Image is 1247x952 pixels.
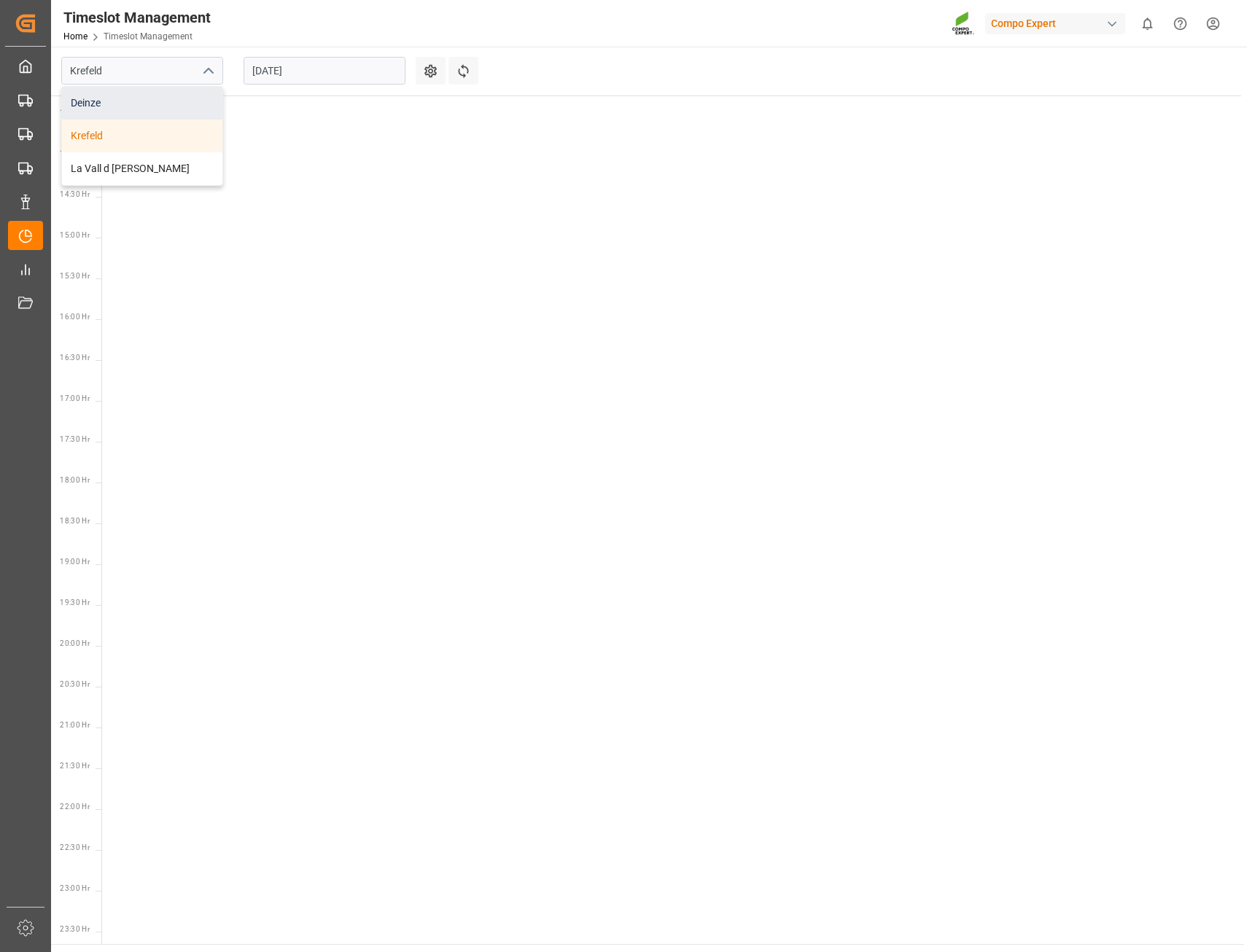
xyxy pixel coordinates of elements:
[952,11,975,36] img: Screenshot%202023-09-29%20at%2010.02.21.png_1712312052.png
[985,9,1131,37] button: Compo Expert
[63,31,88,42] a: Home
[60,843,90,851] span: 22:30 Hr
[1131,7,1164,40] button: show 0 new notifications
[196,60,218,82] button: close menu
[60,313,90,321] span: 16:00 Hr
[60,925,90,933] span: 23:30 Hr
[60,803,90,811] span: 22:00 Hr
[62,152,222,185] div: La Vall d [PERSON_NAME]
[60,721,90,729] span: 21:00 Hr
[60,517,90,525] span: 18:30 Hr
[60,558,90,566] span: 19:00 Hr
[60,762,90,770] span: 21:30 Hr
[60,190,90,198] span: 14:30 Hr
[60,639,90,647] span: 20:00 Hr
[60,476,90,484] span: 18:00 Hr
[62,87,222,120] div: Deinze
[63,7,211,28] div: Timeslot Management
[985,13,1125,34] div: Compo Expert
[60,598,90,606] span: 19:30 Hr
[244,57,405,85] input: DD.MM.YYYY
[1164,7,1197,40] button: Help Center
[60,435,90,443] span: 17:30 Hr
[60,354,90,362] span: 16:30 Hr
[60,149,90,157] span: 14:00 Hr
[60,272,90,280] span: 15:30 Hr
[62,120,222,152] div: Krefeld
[60,394,90,402] span: 17:00 Hr
[60,109,90,117] span: 13:30 Hr
[60,680,90,688] span: 20:30 Hr
[60,884,90,892] span: 23:00 Hr
[61,57,223,85] input: Type to search/select
[60,231,90,239] span: 15:00 Hr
